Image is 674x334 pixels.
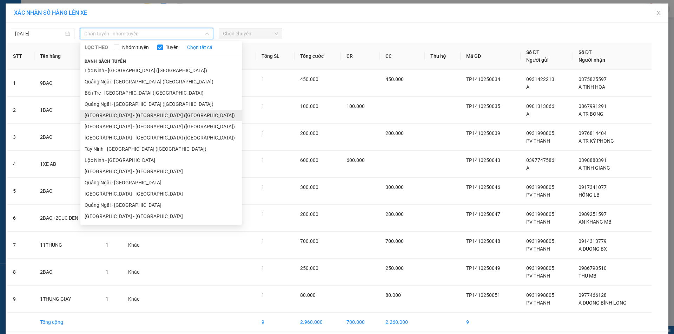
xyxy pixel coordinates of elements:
td: 5 [7,178,34,205]
span: HỒNG LB [579,192,600,198]
th: Mã GD [461,43,521,70]
td: 4 [7,151,34,178]
span: 0986790510 [579,265,607,271]
td: 1BAO [34,97,100,124]
a: Chọn tất cả [187,43,212,51]
td: 1THUNG GIAY [34,286,100,313]
span: 0867991291 [579,103,607,109]
span: TP1410250046 [466,184,500,190]
th: Tên hàng [34,43,100,70]
span: 300.000 [300,184,318,190]
span: TP1410250034 [466,76,500,82]
span: 0931998805 [526,184,554,190]
span: Người nhận [579,57,605,63]
span: TP1410250043 [466,157,500,163]
li: Lộc Ninh - [GEOGRAPHIC_DATA] [80,155,242,166]
span: 280.000 [300,211,318,217]
span: 0989251597 [579,211,607,217]
td: 9BAO [34,70,100,97]
span: A TR KỲ PHONG [579,138,614,144]
span: 0931998805 [526,130,554,136]
input: 14/10/2025 [15,30,64,38]
span: 250.000 [300,265,318,271]
span: TP1410250048 [466,238,500,244]
td: 2.260.000 [380,313,425,332]
span: PV THANH [526,219,550,225]
span: 0901313066 [526,103,554,109]
span: A DUONG BX [579,246,607,252]
span: 1 [106,242,108,248]
span: 0976814404 [579,130,607,136]
span: 1 [262,265,264,271]
span: Chọn tuyến - nhóm tuyến [84,28,209,39]
span: A [526,165,529,171]
td: 2BAO+2CUC DEN [34,205,100,232]
li: Quảng Ngãi - [GEOGRAPHIC_DATA] ([GEOGRAPHIC_DATA]) [80,76,242,87]
td: 1XE AB [34,151,100,178]
span: AN KHANG MB [579,219,612,225]
span: 0977466128 [579,292,607,298]
td: 2BAO [34,178,100,205]
span: 0397747586 [526,157,554,163]
span: 0931998805 [526,238,554,244]
td: Khác [123,259,152,286]
span: 700.000 [300,238,318,244]
td: 9 [461,313,521,332]
span: 600.000 [346,157,365,163]
td: 1 [7,70,34,97]
span: 1 [262,103,264,109]
span: 0398880391 [579,157,607,163]
span: PV THANH [526,192,550,198]
span: down [205,32,209,36]
span: Danh sách tuyến [80,58,131,64]
span: 0931998805 [526,211,554,217]
td: Tổng cộng [34,313,100,332]
span: A TR BONG [579,111,603,117]
span: 1 [262,184,264,190]
span: 1 [262,211,264,217]
span: A [526,111,529,117]
li: Quảng Ngãi - [GEOGRAPHIC_DATA] [80,177,242,188]
th: Tổng SL [256,43,295,70]
span: 200.000 [300,130,318,136]
span: Người gửi [526,57,549,63]
span: 1 [106,269,108,275]
span: TP1410250049 [466,265,500,271]
span: 1 [262,157,264,163]
li: [GEOGRAPHIC_DATA] - [GEOGRAPHIC_DATA] [80,211,242,222]
li: [GEOGRAPHIC_DATA] - [GEOGRAPHIC_DATA] [80,188,242,199]
span: 80.000 [300,292,316,298]
td: 9 [7,286,34,313]
li: [GEOGRAPHIC_DATA] - [GEOGRAPHIC_DATA] [80,166,242,177]
span: 0375825597 [579,76,607,82]
li: Quảng Ngãi - [GEOGRAPHIC_DATA] [80,199,242,211]
span: TP1410250047 [466,211,500,217]
td: 3 [7,124,34,151]
th: STT [7,43,34,70]
span: 280.000 [385,211,404,217]
span: 0914313779 [579,238,607,244]
th: CR [341,43,380,70]
span: 250.000 [385,265,404,271]
th: Thu hộ [425,43,461,70]
span: Số ĐT [526,49,540,55]
span: close [656,10,661,16]
span: 1 [262,130,264,136]
td: 2BAO [34,124,100,151]
span: PV THANH [526,300,550,306]
span: LỌC THEO [85,43,108,51]
li: [GEOGRAPHIC_DATA] - [GEOGRAPHIC_DATA] ([GEOGRAPHIC_DATA]) [80,132,242,143]
span: Nhóm tuyến [119,43,152,51]
td: 9 [256,313,295,332]
span: XÁC NHẬN SỐ HÀNG LÊN XE [14,9,87,16]
td: 2BAO [34,259,100,286]
span: TP1410250039 [466,130,500,136]
li: Lộc Ninh - [GEOGRAPHIC_DATA] ([GEOGRAPHIC_DATA]) [80,65,242,76]
span: 600.000 [300,157,318,163]
span: Chọn chuyến [223,28,278,39]
button: Close [649,4,668,23]
td: 8 [7,259,34,286]
span: 1 [106,296,108,302]
span: Tuyến [163,43,181,51]
span: 200.000 [385,130,404,136]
